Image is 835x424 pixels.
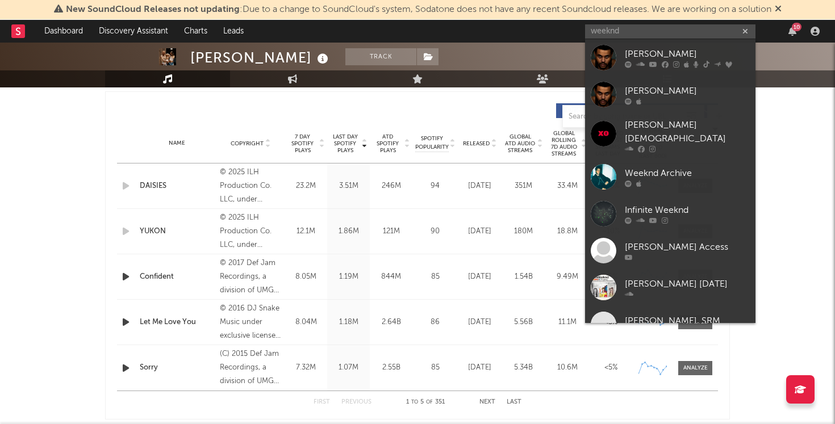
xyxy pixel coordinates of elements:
[287,226,324,237] div: 12.1M
[415,271,455,283] div: 85
[461,226,499,237] div: [DATE]
[373,362,410,373] div: 2.55B
[190,48,331,67] div: [PERSON_NAME]
[507,399,521,405] button: Last
[330,317,367,328] div: 1.18M
[461,271,499,283] div: [DATE]
[625,166,750,180] div: Weeknd Archive
[504,180,542,192] div: 351M
[592,362,630,373] div: <5%
[91,20,176,43] a: Discovery Assistant
[287,271,324,283] div: 8.05M
[463,140,490,147] span: Released
[504,317,542,328] div: 5.56B
[585,195,755,232] a: Infinite Weeknd
[563,112,683,121] input: Search by song name or URL
[625,47,750,61] div: [PERSON_NAME]
[548,317,586,328] div: 11.1M
[585,113,755,158] a: [PERSON_NAME] [DEMOGRAPHIC_DATA]
[461,180,499,192] div: [DATE]
[330,133,360,154] span: Last Day Spotify Plays
[548,362,586,373] div: 10.6M
[287,180,324,192] div: 23.2M
[330,180,367,192] div: 3.51M
[287,133,318,154] span: 7 Day Spotify Plays
[287,317,324,328] div: 8.04M
[287,362,324,373] div: 7.32M
[548,130,579,157] span: Global Rolling 7D Audio Streams
[504,226,542,237] div: 180M
[461,317,499,328] div: [DATE]
[220,166,282,207] div: © 2025 ILH Production Co. LLC, under exclusive license to Def Jam Recordings, a division of UMG R...
[373,226,410,237] div: 121M
[585,158,755,195] a: Weeknd Archive
[585,24,755,39] input: Search for artists
[585,306,755,343] a: [PERSON_NAME], SRM
[548,226,586,237] div: 18.8M
[176,20,215,43] a: Charts
[415,180,455,192] div: 94
[394,396,457,409] div: 1 5 351
[373,133,403,154] span: ATD Spotify Plays
[231,140,264,147] span: Copyright
[140,180,214,192] a: DAISIES
[625,277,750,291] div: [PERSON_NAME] [DATE]
[220,211,282,252] div: © 2025 ILH Production Co. LLC, under exclusive license to Def Jam Recordings, a division of UMG R...
[220,257,282,297] div: © 2017 Def Jam Recordings, a division of UMG Recordings, Inc.
[330,362,367,373] div: 1.07M
[625,84,750,98] div: [PERSON_NAME]
[788,27,796,36] button: 10
[345,48,416,65] button: Track
[215,20,252,43] a: Leads
[140,317,214,328] a: Let Me Love You
[415,317,455,328] div: 86
[314,399,330,405] button: First
[411,400,418,405] span: to
[625,119,750,146] div: [PERSON_NAME] [DEMOGRAPHIC_DATA]
[330,271,367,283] div: 1.19M
[548,271,586,283] div: 9.49M
[415,362,455,373] div: 85
[504,133,536,154] span: Global ATD Audio Streams
[330,226,367,237] div: 1.86M
[66,5,771,14] span: : Due to a change to SoundCloud's system, Sodatone does not have any recent Soundcloud releases. ...
[426,400,433,405] span: of
[504,271,542,283] div: 1.54B
[140,139,214,148] div: Name
[415,226,455,237] div: 90
[66,5,240,14] span: New SoundCloud Releases not updating
[220,347,282,388] div: (C) 2015 Def Jam Recordings, a division of UMG Recordings, Inc.
[585,232,755,269] a: [PERSON_NAME] Access
[341,399,371,405] button: Previous
[625,203,750,217] div: Infinite Weeknd
[140,362,214,373] a: Sorry
[792,23,801,31] div: 10
[479,399,495,405] button: Next
[373,180,410,192] div: 246M
[140,271,214,283] a: Confident
[625,314,750,328] div: [PERSON_NAME], SRM
[585,76,755,113] a: [PERSON_NAME]
[220,302,282,343] div: © 2016 DJ Snake Music under exclusive license to Interscope Records
[775,5,782,14] span: Dismiss
[461,362,499,373] div: [DATE]
[373,317,410,328] div: 2.64B
[373,271,410,283] div: 844M
[504,362,542,373] div: 5.34B
[625,240,750,254] div: [PERSON_NAME] Access
[548,180,586,192] div: 33.4M
[415,135,449,152] span: Spotify Popularity
[585,39,755,76] a: [PERSON_NAME]
[36,20,91,43] a: Dashboard
[140,226,214,237] a: YUKON
[585,269,755,306] a: [PERSON_NAME] [DATE]
[556,103,633,118] button: Originals(253)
